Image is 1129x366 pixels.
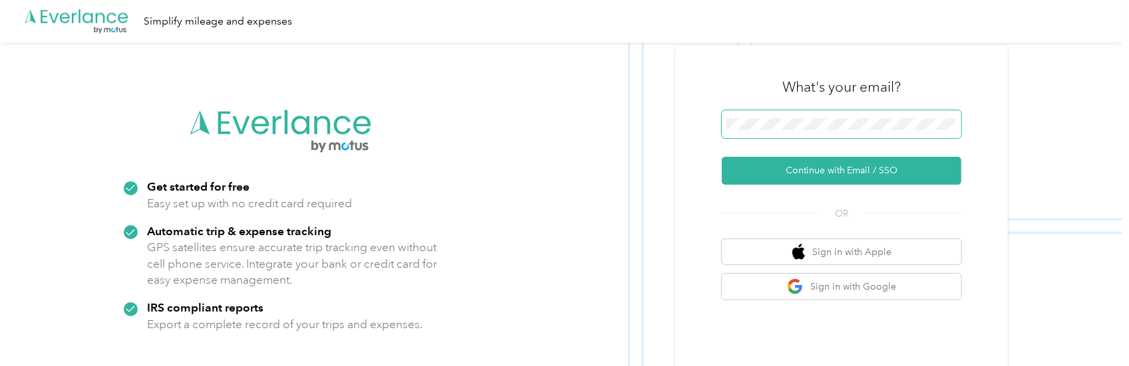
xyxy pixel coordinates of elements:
h3: What's your email? [782,78,901,96]
img: google logo [787,278,804,295]
img: apple logo [792,244,806,260]
strong: IRS compliant reports [147,300,263,314]
button: Continue with Email / SSO [722,157,961,185]
p: Export a complete record of your trips and expenses. [147,316,422,333]
strong: Automatic trip & expense tracking [147,224,331,238]
span: OR [818,207,865,221]
p: GPS satellites ensure accurate trip tracking even without cell phone service. Integrate your bank... [147,239,438,288]
button: apple logoSign in with Apple [722,239,961,265]
p: Easy set up with no credit card required [147,195,352,212]
button: google logoSign in with Google [722,274,961,300]
strong: Get started for free [147,179,249,193]
div: Simplify mileage and expenses [144,13,292,30]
